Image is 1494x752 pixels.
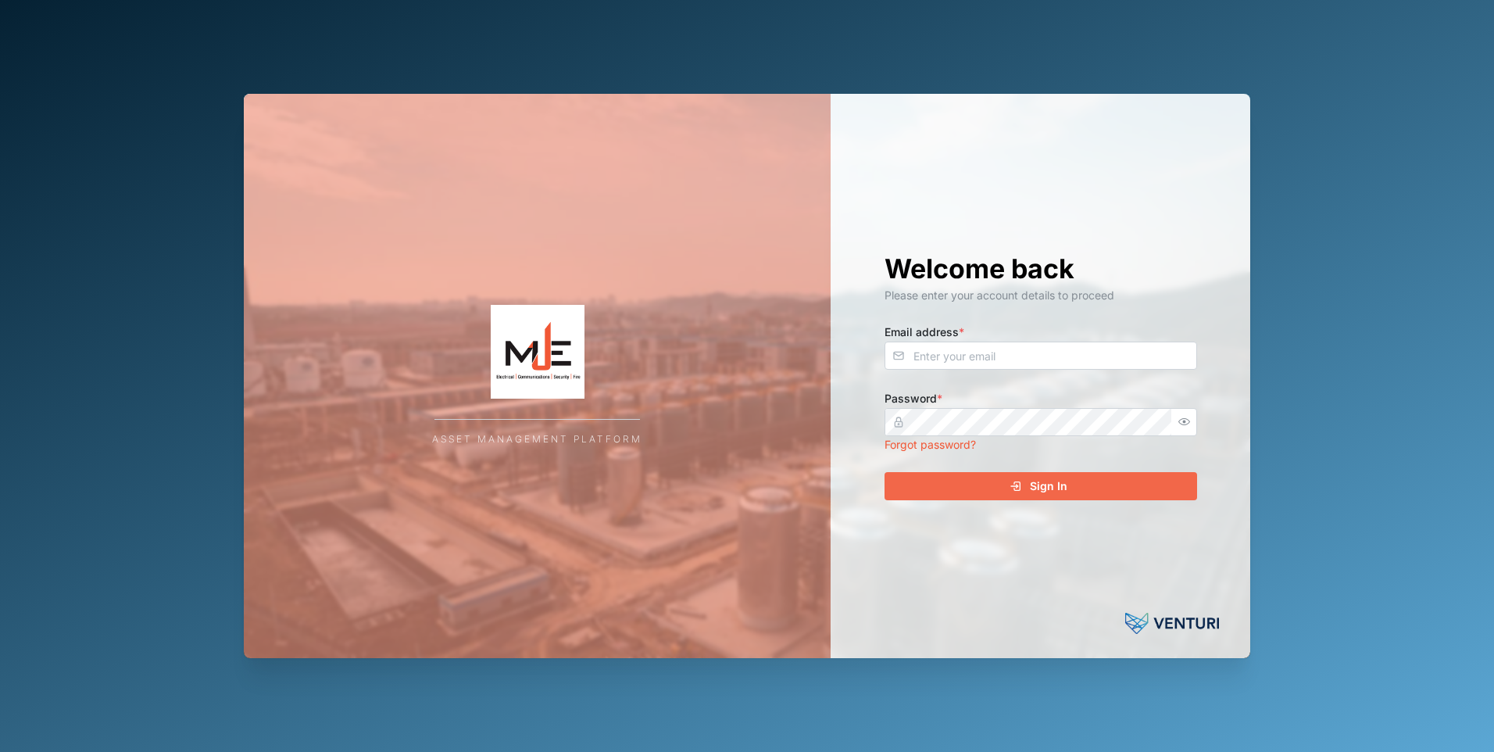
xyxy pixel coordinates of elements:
[381,305,694,399] img: Company Logo
[885,342,1197,370] input: Enter your email
[1030,473,1067,500] span: Sign In
[432,432,642,447] div: Asset Management Platform
[1125,608,1219,639] img: Venturi
[885,287,1197,304] div: Please enter your account details to proceed
[885,472,1197,500] button: Sign In
[885,438,976,451] a: Forgot password?
[885,252,1197,286] h1: Welcome back
[885,390,942,407] label: Password
[885,324,964,341] label: Email address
